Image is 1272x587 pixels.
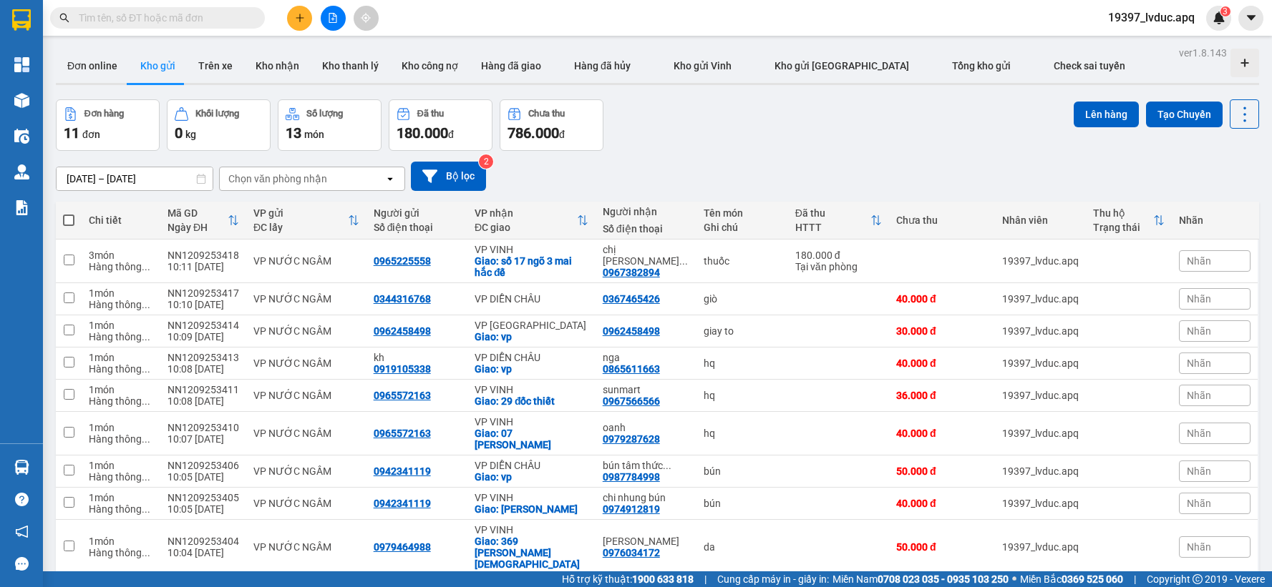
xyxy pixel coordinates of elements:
span: Hàng đã hủy [574,60,631,71]
sup: 3 [1220,6,1230,16]
strong: 0369 525 060 [1062,573,1123,585]
div: NN1209253414 [168,320,239,331]
div: 0976034172 [603,547,660,558]
div: 19397_lvduc.apq [1002,428,1079,439]
th: Toggle SortBy [246,202,366,240]
button: Hàng đã giao [470,49,553,83]
span: ⚪️ [1012,576,1016,582]
span: Cung cấp máy in - giấy in: [717,571,829,587]
div: 19397_lvduc.apq [1002,255,1079,267]
div: 0942341119 [374,498,431,509]
img: warehouse-icon [14,164,29,179]
div: 19397_lvduc.apq [1002,498,1079,509]
span: ... [142,363,150,375]
div: VP VINH [475,524,588,536]
div: chi nhung bún [603,492,689,503]
div: NN1209253411 [168,384,239,395]
div: VP VINH [475,384,588,395]
div: 180.000 đ [795,250,882,261]
input: Tìm tên, số ĐT hoặc mã đơn [79,10,248,26]
span: copyright [1193,574,1203,584]
span: caret-down [1245,11,1258,24]
span: 19397_lvduc.apq [1097,9,1206,26]
span: Miền Nam [832,571,1009,587]
div: VP NƯỚC NGẦM [253,390,359,401]
div: VP NƯỚC NGẦM [253,541,359,553]
div: Tên món [704,207,781,219]
div: Chưa thu [896,214,988,226]
span: Kho gửi Vinh [674,60,732,71]
div: Giao: vp [475,363,588,375]
div: nga [603,352,689,363]
div: Ngày ĐH [168,222,228,233]
span: ... [142,547,150,558]
div: 1 món [89,422,153,433]
strong: 0708 023 035 - 0935 103 250 [878,573,1009,585]
div: Người gửi [374,207,460,219]
div: NN1209253405 [168,492,239,503]
button: Kho nhận [244,49,311,83]
span: notification [15,525,29,538]
div: VP NƯỚC NGẦM [253,255,359,267]
span: question-circle [15,493,29,506]
div: 40.000 đ [896,293,988,305]
th: Toggle SortBy [160,202,246,240]
span: Nhãn [1187,428,1211,439]
div: Người nhận [603,206,689,217]
div: Ghi chú [704,222,781,233]
span: 180.000 [397,124,448,142]
button: Trên xe [187,49,244,83]
span: Kho gửi [GEOGRAPHIC_DATA] [775,60,909,71]
button: Kho thanh lý [311,49,390,83]
div: Hàng thông thường [89,299,153,310]
span: 13 [286,124,301,142]
span: Nhãn [1187,498,1211,509]
div: Nhân viên [1002,214,1079,226]
div: 3 món [89,250,153,261]
div: Tạo kho hàng mới [1230,49,1259,77]
button: Đơn hàng11đơn [56,99,160,151]
span: Nhãn [1187,465,1211,477]
button: Khối lượng0kg [167,99,271,151]
div: Hàng thông thường [89,363,153,375]
div: 10:04 [DATE] [168,547,239,558]
span: ... [142,433,150,445]
div: 10:09 [DATE] [168,331,239,342]
div: NN1209253404 [168,536,239,547]
div: Tại văn phòng [795,261,882,272]
button: Lên hàng [1074,102,1139,127]
span: Tổng kho gửi [952,60,1011,71]
span: message [15,557,29,571]
span: món [304,129,324,140]
div: Giao: số 17 ngõ 3 mai hắc đế [475,255,588,278]
div: hq [704,357,781,369]
div: VP DIỄN CHÂU [475,293,588,305]
div: 50.000 đ [896,465,988,477]
div: Nhãn [1179,214,1251,226]
div: VP VINH [475,244,588,255]
div: 0979464988 [374,541,431,553]
div: 1 món [89,460,153,471]
div: 19397_lvduc.apq [1002,541,1079,553]
div: Giao: 29 đốc thiết [475,395,588,407]
div: 1 món [89,320,153,331]
div: VP DIỄN CHÂU [475,460,588,471]
button: Đơn online [56,49,129,83]
div: oanh [603,422,689,433]
div: Giao: vp [475,331,588,342]
span: đơn [82,129,100,140]
div: Hàng thông thường [89,395,153,407]
button: plus [287,6,312,31]
span: | [704,571,707,587]
div: Mã GD [168,207,228,219]
div: 0965572163 [374,390,431,401]
div: 0979287628 [603,433,660,445]
div: VP NƯỚC NGẦM [253,325,359,337]
th: Toggle SortBy [467,202,596,240]
span: Hỗ trợ kỹ thuật: [562,571,694,587]
div: VP NƯỚC NGẦM [253,465,359,477]
span: file-add [328,13,338,23]
div: VP NƯỚC NGẦM [253,357,359,369]
div: 1 món [89,492,153,503]
span: ... [663,460,671,471]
